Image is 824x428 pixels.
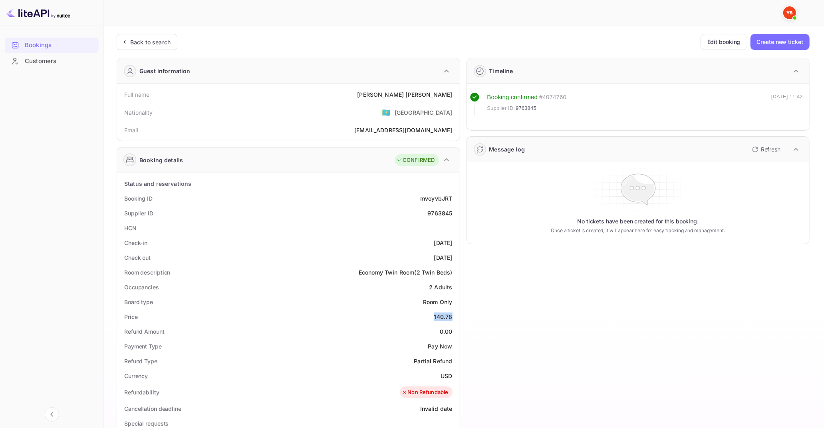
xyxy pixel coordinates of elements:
div: Guest information [139,67,191,75]
p: Refresh [761,145,780,153]
div: Refundability [124,388,159,396]
div: Partial Refund [414,357,452,365]
div: Check out [124,253,151,262]
div: Currency [124,372,148,380]
div: Board type [124,298,153,306]
div: Refund Amount [124,327,165,336]
img: Yandex Support [783,6,796,19]
a: Customers [5,54,99,68]
span: Supplier ID: [487,104,515,112]
div: Booking details [139,156,183,164]
div: 0.00 [440,327,453,336]
button: Collapse navigation [45,407,59,422]
div: Cancellation deadline [124,404,181,413]
p: Once a ticket is created, it will appear here for easy tracking and management. [546,227,731,234]
div: [DATE] 11:42 [771,93,803,116]
div: 140.78 [434,313,453,321]
div: Timeline [489,67,513,75]
div: Bookings [5,38,99,53]
div: Nationality [124,108,153,117]
p: No tickets have been created for this booking. [577,217,699,225]
div: Payment Type [124,342,162,350]
div: Special requests [124,419,169,428]
div: Room Only [423,298,452,306]
div: Check-in [124,239,147,247]
div: Economy Twin Room(2 Twin Beds) [359,268,453,277]
div: Full name [124,90,149,99]
div: Occupancies [124,283,159,291]
div: Non Refundable [402,388,448,396]
button: Create new ticket [751,34,810,50]
div: CONFIRMED [397,156,435,164]
div: Invalid date [420,404,453,413]
div: Email [124,126,138,134]
div: mvoyvbJRT [420,194,452,203]
button: Refresh [747,143,784,156]
div: Customers [25,57,95,66]
div: 2 Adults [429,283,452,291]
div: Status and reservations [124,179,191,188]
div: 9763845 [427,209,452,217]
a: Bookings [5,38,99,52]
div: # 4074760 [539,93,566,102]
div: Supplier ID [124,209,153,217]
div: Booking confirmed [487,93,538,102]
div: [DATE] [434,253,453,262]
div: [GEOGRAPHIC_DATA] [395,108,453,117]
div: [PERSON_NAME] [PERSON_NAME] [357,90,452,99]
div: USD [441,372,452,380]
div: Booking ID [124,194,153,203]
span: 9763845 [516,104,536,112]
div: [DATE] [434,239,453,247]
div: Refund Type [124,357,157,365]
span: United States [381,105,391,119]
img: LiteAPI logo [6,6,70,19]
div: Message log [489,145,525,153]
div: Room description [124,268,170,277]
div: Pay Now [428,342,452,350]
button: Edit booking [701,34,747,50]
div: Customers [5,54,99,69]
div: Price [124,313,138,321]
div: HCN [124,224,137,232]
div: Bookings [25,41,95,50]
div: [EMAIL_ADDRESS][DOMAIN_NAME] [354,126,452,134]
div: Back to search [130,38,171,46]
